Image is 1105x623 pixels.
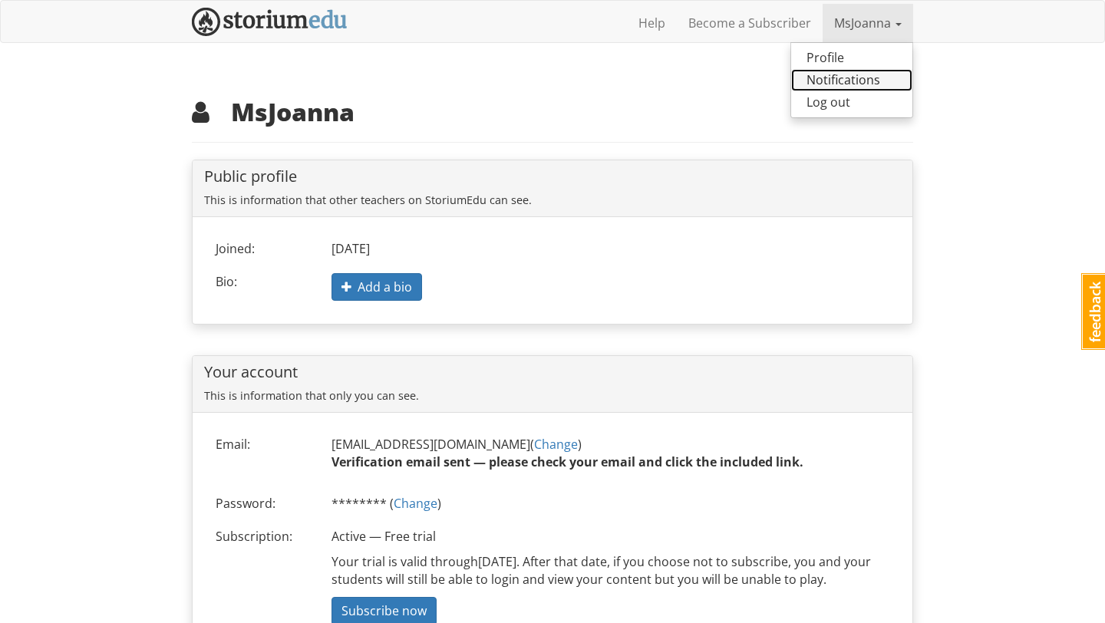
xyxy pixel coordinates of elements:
[204,273,320,291] div: Bio:
[677,4,823,42] a: Become a Subscriber
[627,4,677,42] a: Help
[204,168,901,185] h4: Public profile
[320,436,901,480] div: [EMAIL_ADDRESS][DOMAIN_NAME] ( )
[192,98,913,125] h2: MsJoanna
[204,495,320,513] div: Password:
[534,436,578,453] a: Change
[331,453,803,470] strong: Verification email sent — please check your email and click the included link.
[204,388,901,404] p: This is information that only you can see.
[790,42,913,118] ul: MsJoanna
[331,528,889,546] p: Active — Free trial
[192,8,348,36] img: StoriumEDU
[791,47,912,69] a: Profile
[204,364,901,381] h4: Your account
[331,553,889,588] p: Your trial is valid through [DATE] . After that date, if you choose not to subscribe, you and you...
[791,91,912,114] a: Log out
[204,240,320,258] div: Joined:
[341,602,427,619] span: Subscribe now
[320,240,901,258] div: [DATE]
[204,528,320,546] div: Subscription:
[823,4,913,42] a: MsJoanna
[341,279,412,295] span: Add a bio
[204,193,901,209] p: This is information that other teachers on StoriumEdu can see.
[204,436,320,453] div: Email:
[791,69,912,91] a: Notifications
[394,495,437,512] a: Change
[331,273,422,302] button: Add a bio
